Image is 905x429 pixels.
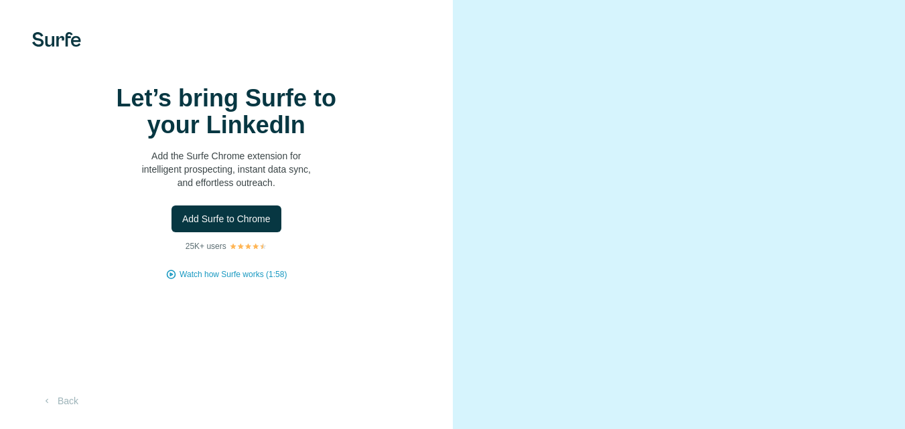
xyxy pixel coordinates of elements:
[180,268,287,280] button: Watch how Surfe works (1:58)
[182,212,271,226] span: Add Surfe to Chrome
[32,389,88,413] button: Back
[171,205,281,232] button: Add Surfe to Chrome
[229,242,267,250] img: Rating Stars
[92,149,360,189] p: Add the Surfe Chrome extension for intelligent prospecting, instant data sync, and effortless out...
[186,240,226,252] p: 25K+ users
[92,85,360,139] h1: Let’s bring Surfe to your LinkedIn
[32,32,81,47] img: Surfe's logo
